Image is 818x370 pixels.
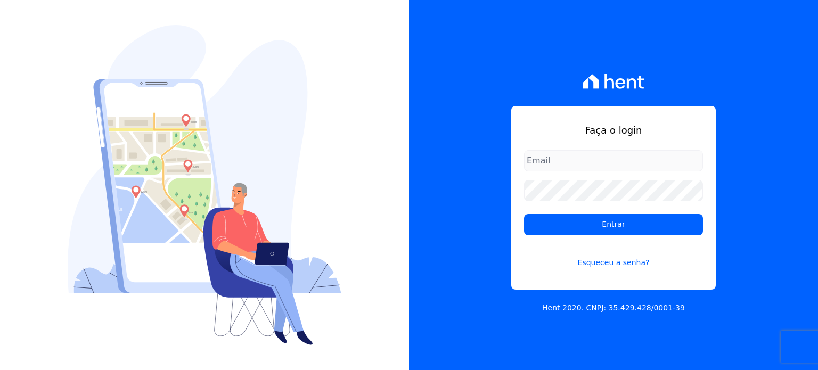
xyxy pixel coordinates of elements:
[524,150,703,171] input: Email
[542,302,685,314] p: Hent 2020. CNPJ: 35.429.428/0001-39
[524,244,703,268] a: Esqueceu a senha?
[524,214,703,235] input: Entrar
[524,123,703,137] h1: Faça o login
[68,25,341,345] img: Login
